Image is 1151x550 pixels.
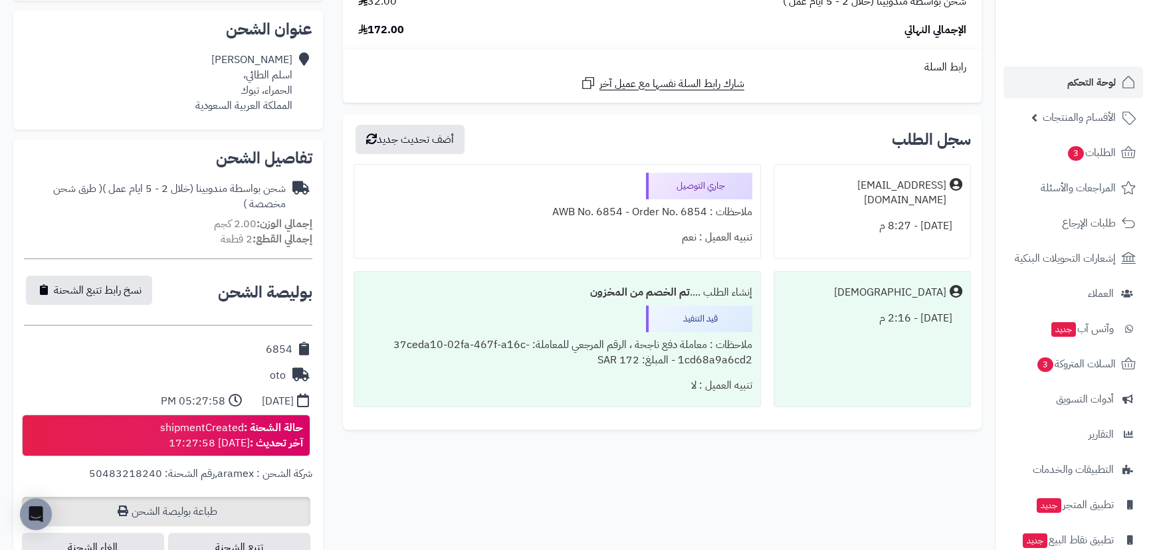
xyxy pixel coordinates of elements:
span: السلات المتروكة [1036,355,1116,373]
a: طباعة بوليصة الشحن [22,497,310,526]
div: تنبيه العميل : نعم [362,225,752,250]
span: العملاء [1088,284,1114,303]
div: [DATE] - 8:27 م [782,213,962,239]
span: أدوات التسويق [1056,390,1114,409]
button: أضف تحديث جديد [356,125,465,154]
a: شارك رابط السلة نفسها مع عميل آخر [580,75,744,92]
span: نسخ رابط تتبع الشحنة [54,282,142,298]
div: قيد التنفيذ [646,306,752,332]
div: ملاحظات : معاملة دفع ناجحة ، الرقم المرجعي للمعاملة: 37ceda10-02fa-467f-a16c-1cd68a9a6cd2 - المبل... [362,332,752,373]
a: السلات المتروكة3 [1003,348,1143,380]
span: جديد [1023,533,1047,548]
div: إنشاء الطلب .... [362,280,752,306]
a: العملاء [1003,278,1143,310]
b: تم الخصم من المخزون [590,284,690,300]
span: التقارير [1089,425,1114,444]
span: الأقسام والمنتجات [1043,108,1116,127]
h2: بوليصة الشحن [218,284,312,300]
a: أدوات التسويق [1003,383,1143,415]
span: تطبيق المتجر [1035,496,1114,514]
span: 3 [1037,357,1053,372]
span: 172.00 [358,23,404,38]
span: الإجمالي النهائي [904,23,966,38]
span: ( طرق شحن مخصصة ) [53,181,286,212]
div: 6854 [266,342,292,357]
div: [DEMOGRAPHIC_DATA] [834,285,946,300]
a: التطبيقات والخدمات [1003,454,1143,486]
a: طلبات الإرجاع [1003,207,1143,239]
div: ملاحظات : AWB No. 6854 - Order No. 6854 [362,199,752,225]
span: تطبيق نقاط البيع [1021,531,1114,549]
span: وآتس آب [1050,320,1114,338]
div: 05:27:58 PM [161,394,225,409]
span: المراجعات والأسئلة [1041,179,1116,197]
span: طلبات الإرجاع [1062,214,1116,232]
div: تنبيه العميل : لا [362,373,752,399]
strong: آخر تحديث : [250,435,303,451]
span: شارك رابط السلة نفسها مع عميل آخر [599,76,744,92]
a: تطبيق المتجرجديد [1003,489,1143,521]
small: 2.00 كجم [214,216,312,232]
a: وآتس آبجديد [1003,313,1143,345]
h2: عنوان الشحن [24,21,312,37]
small: 2 قطعة [221,231,312,247]
a: التقارير [1003,418,1143,450]
h2: تفاصيل الشحن [24,150,312,166]
strong: إجمالي القطع: [253,231,312,247]
a: المراجعات والأسئلة [1003,172,1143,204]
a: إشعارات التحويلات البنكية [1003,242,1143,274]
div: [DATE] [262,394,294,409]
a: لوحة التحكم [1003,66,1143,98]
img: logo-2.png [1061,35,1138,63]
span: جديد [1051,322,1076,337]
div: [PERSON_NAME] اسلم الطائي، الحمراء، تبوك المملكة العربية السعودية [195,52,292,113]
h3: سجل الطلب [892,132,971,147]
div: [DATE] - 2:16 م [782,306,962,331]
div: شحن بواسطة مندوبينا (خلال 2 - 5 ايام عمل ) [24,181,286,212]
strong: حالة الشحنة : [244,420,303,436]
span: رقم الشحنة: 50483218240 [89,466,215,482]
span: التطبيقات والخدمات [1033,460,1114,479]
span: إشعارات التحويلات البنكية [1015,249,1116,268]
div: رابط السلة [348,60,976,75]
span: لوحة التحكم [1067,73,1116,92]
div: , [24,466,312,497]
div: [EMAIL_ADDRESS][DOMAIN_NAME] [782,178,946,209]
span: 3 [1068,146,1084,161]
strong: إجمالي الوزن: [257,216,312,232]
button: نسخ رابط تتبع الشحنة [26,276,152,305]
div: shipmentCreated [DATE] 17:27:58 [160,420,303,451]
div: جاري التوصيل [646,173,752,199]
span: الطلبات [1067,143,1116,162]
div: Open Intercom Messenger [20,498,52,530]
span: جديد [1037,498,1061,513]
div: oto [270,368,286,383]
a: الطلبات3 [1003,137,1143,169]
span: شركة الشحن : aramex [217,466,312,482]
